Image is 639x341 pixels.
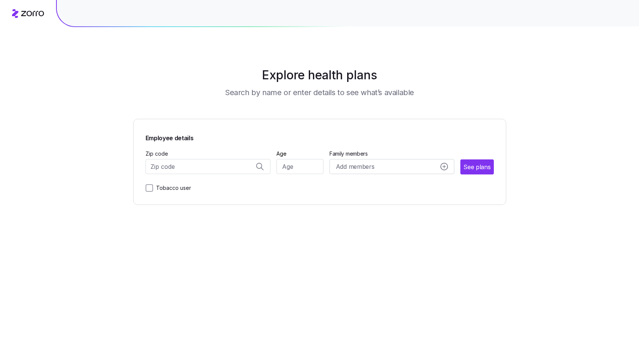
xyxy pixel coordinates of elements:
span: See plans [463,162,490,172]
label: Tobacco user [153,183,191,192]
h3: Search by name or enter details to see what’s available [225,87,414,98]
button: Add membersadd icon [329,159,455,174]
h1: Explore health plans [152,66,487,84]
input: Zip code [146,159,271,174]
svg: add icon [440,163,448,170]
label: Age [276,150,287,158]
label: Zip code [146,150,168,158]
span: Add members [336,162,374,171]
span: Family members [329,150,455,158]
span: Employee details [146,131,194,143]
input: Age [276,159,323,174]
button: See plans [460,159,493,174]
